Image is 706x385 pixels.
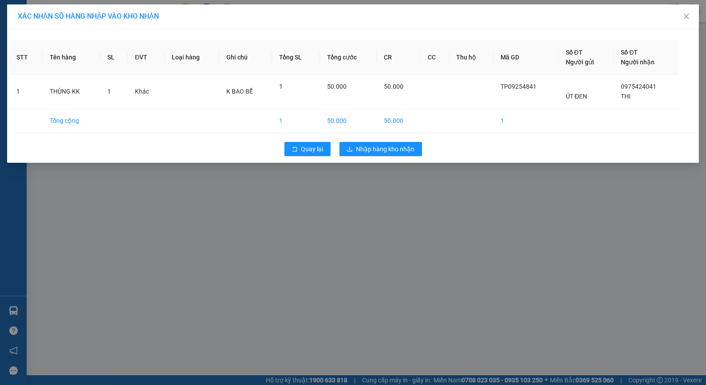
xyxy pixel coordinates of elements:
td: 1 [493,109,558,133]
span: 50.000 [327,83,347,90]
span: 1 [107,88,111,95]
td: 50.000 [377,109,421,133]
span: Số ĐT [621,49,638,56]
th: CR [377,40,421,75]
span: 1 [279,83,283,90]
span: K BAO BỂ [226,88,253,95]
span: TP09254841 [501,83,536,90]
td: THÙNG KK [43,75,100,109]
th: Ghi chú [219,40,272,75]
span: HẠNH [47,48,67,56]
td: Khác [128,75,165,109]
th: CC [421,40,450,75]
th: Mã GD [493,40,558,75]
td: 1 [272,109,320,133]
span: DIỄM [68,17,85,26]
th: SL [100,40,128,75]
button: downloadNhập hàng kho nhận [339,142,422,156]
span: Người nhận [621,59,655,66]
p: NHẬN: [4,30,130,47]
th: Loại hàng [165,40,219,75]
th: ĐVT [128,40,165,75]
span: 0913122292 - [4,48,67,56]
span: GIAO: [4,58,21,66]
span: XÁC NHẬN SỐ HÀNG NHẬP VÀO KHO NHẬN [18,12,159,20]
th: Tên hàng [43,40,100,75]
button: Close [674,4,699,29]
td: 1 [9,75,43,109]
span: download [347,146,353,153]
span: Số ĐT [566,49,583,56]
button: rollbackQuay lại [284,142,331,156]
th: Tổng SL [272,40,320,75]
span: rollback [292,146,298,153]
td: 50.000 [320,109,377,133]
td: Tổng cộng [43,109,100,133]
span: 0975424041 [621,83,656,90]
span: Quay lại [301,144,323,154]
span: 50.000 [384,83,403,90]
th: STT [9,40,43,75]
p: GỬI: [4,17,130,26]
span: close [683,13,690,20]
th: Thu hộ [450,40,494,75]
span: THI [621,93,631,100]
span: Nhập hàng kho nhận [356,144,415,154]
span: VP [PERSON_NAME] ([GEOGRAPHIC_DATA]) [4,30,89,47]
strong: BIÊN NHẬN GỬI HÀNG [30,5,103,13]
span: VP Cầu Ngang - [18,17,85,26]
span: ÚT ĐEN [566,93,587,100]
th: Tổng cước [320,40,377,75]
span: Người gửi [566,59,594,66]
